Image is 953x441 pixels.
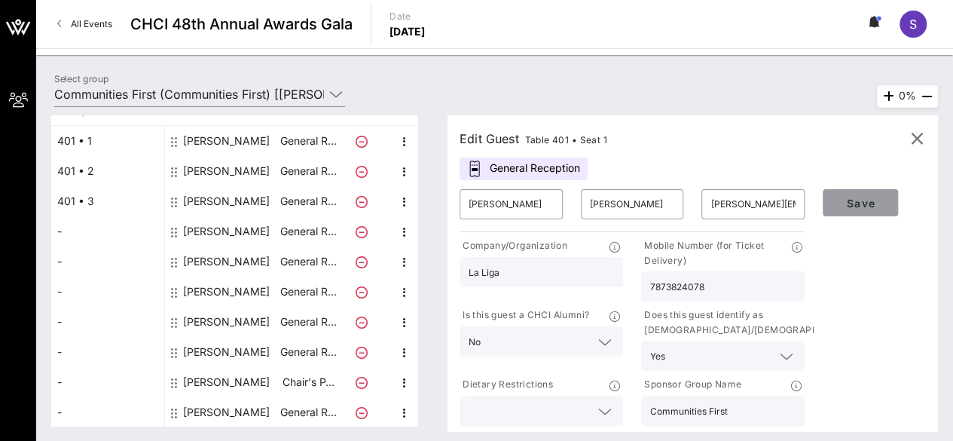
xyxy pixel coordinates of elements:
div: Juana Silverio [183,277,270,307]
p: [DATE] [389,24,426,39]
span: Save [835,197,886,210]
p: General R… [278,216,338,247]
input: First Name* [469,192,554,216]
p: Sponsor Group Name [641,377,741,393]
div: General Reception [460,158,588,180]
label: Select group [54,73,108,84]
div: 0% [877,85,938,108]
div: Stephanie Jenkins [183,367,270,397]
p: Is this guest a CHCI Alumni? [460,308,589,323]
div: - [51,367,164,397]
div: Melody Gonzales [183,337,270,367]
span: S [909,17,917,32]
p: Dietary Restrictions [460,377,553,393]
span: Table 401 • Seat 1 [525,134,607,145]
div: 401 • 2 [51,156,164,186]
div: 401 • 3 [51,186,164,216]
span: All Events [71,18,112,29]
p: Company/Organization [460,238,567,254]
p: Chair's P… [278,367,338,397]
div: Aaron Jenkins [183,216,270,247]
input: Last Name* [590,192,675,216]
p: General R… [278,126,338,156]
div: Mar Zepeda Salazar [183,156,270,186]
div: - [51,397,164,427]
div: - [51,337,164,367]
p: Mobile Number (for Ticket Delivery) [641,238,791,268]
p: General R… [278,337,338,367]
a: All Events [48,12,121,36]
p: General R… [278,397,338,427]
div: - [51,247,164,277]
div: 401 • 1 [51,126,164,156]
p: Does this guest identify as [DEMOGRAPHIC_DATA]/[DEMOGRAPHIC_DATA]? [641,308,865,338]
p: General R… [278,307,338,337]
div: Vanessa Thomas [183,397,270,427]
div: - [51,277,164,307]
p: Date [389,9,426,24]
div: Edit Guest [460,128,607,149]
div: - [51,216,164,247]
div: Kristal Hartsfield [183,307,270,337]
input: Email* [710,192,796,216]
div: S [900,11,927,38]
button: Save [823,189,898,216]
div: No [460,326,623,357]
p: General R… [278,186,338,216]
div: - [51,307,164,337]
p: General R… [278,247,338,277]
p: General R… [278,277,338,307]
p: General R… [278,156,338,186]
div: Yes [650,351,665,362]
div: Leanne Kaplan [183,186,270,216]
div: Cristina Miranda [183,126,270,156]
span: CHCI 48th Annual Awards Gala [130,13,353,35]
div: No [469,337,481,348]
div: Yes [641,341,805,371]
div: Juan Ulloa [183,247,270,277]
